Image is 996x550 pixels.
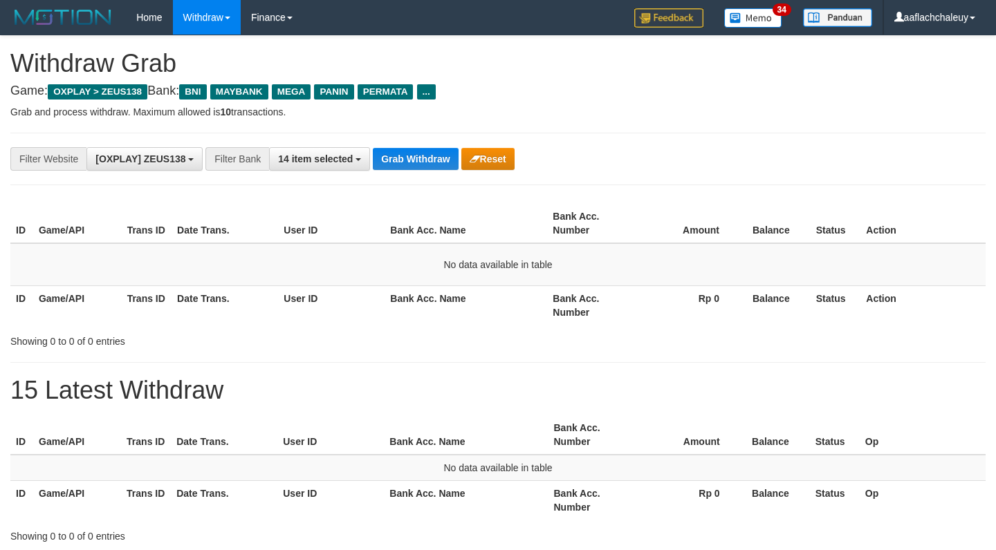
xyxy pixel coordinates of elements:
h1: Withdraw Grab [10,50,986,77]
button: Reset [461,148,515,170]
th: User ID [277,481,384,520]
td: No data available in table [10,455,986,481]
th: Action [860,204,986,243]
th: Date Trans. [171,481,277,520]
th: ID [10,285,33,325]
img: panduan.png [803,8,872,27]
th: Trans ID [121,481,171,520]
th: Bank Acc. Number [548,415,636,455]
th: Game/API [33,204,122,243]
th: Rp 0 [636,285,740,325]
span: BNI [179,84,206,99]
th: Op [860,415,986,455]
th: Bank Acc. Number [547,204,635,243]
th: ID [10,415,33,455]
button: [OXPLAY] ZEUS138 [86,147,203,171]
div: Showing 0 to 0 of 0 entries [10,329,405,348]
strong: 10 [220,106,231,117]
img: Feedback.jpg [634,8,703,28]
th: Trans ID [121,415,171,455]
th: Bank Acc. Name [385,204,547,243]
img: Button%20Memo.svg [724,8,782,28]
th: Trans ID [122,285,172,325]
th: Amount [636,415,741,455]
div: Filter Website [10,147,86,171]
th: ID [10,481,33,520]
th: Action [860,285,986,325]
th: Bank Acc. Name [384,415,548,455]
h4: Game: Bank: [10,84,986,98]
span: PANIN [314,84,353,99]
th: Game/API [33,285,122,325]
th: Balance [740,204,811,243]
span: PERMATA [358,84,414,99]
span: MEGA [272,84,311,99]
th: Status [810,481,860,520]
span: ... [417,84,436,99]
span: OXPLAY > ZEUS138 [48,84,147,99]
img: MOTION_logo.png [10,7,116,28]
th: Game/API [33,481,121,520]
th: Trans ID [122,204,172,243]
span: MAYBANK [210,84,268,99]
th: Bank Acc. Number [547,285,635,325]
th: User ID [278,204,385,243]
th: Balance [741,415,810,455]
th: Balance [740,285,811,325]
th: Date Trans. [172,204,278,243]
p: Grab and process withdraw. Maximum allowed is transactions. [10,105,986,119]
th: Status [810,415,860,455]
th: User ID [278,285,385,325]
th: Bank Acc. Name [385,285,547,325]
th: Balance [741,481,810,520]
td: No data available in table [10,243,986,286]
div: Showing 0 to 0 of 0 entries [10,524,405,543]
th: Date Trans. [172,285,278,325]
th: Date Trans. [171,415,277,455]
th: Status [811,285,861,325]
th: Rp 0 [636,481,741,520]
th: Status [811,204,861,243]
th: Amount [636,204,740,243]
span: [OXPLAY] ZEUS138 [95,153,185,164]
span: 14 item selected [278,153,353,164]
th: Op [860,481,986,520]
button: Grab Withdraw [373,148,458,170]
h1: 15 Latest Withdraw [10,377,986,404]
div: Filter Bank [205,147,269,171]
th: ID [10,204,33,243]
th: Game/API [33,415,121,455]
button: 14 item selected [269,147,370,171]
th: Bank Acc. Name [384,481,548,520]
th: User ID [277,415,384,455]
th: Bank Acc. Number [548,481,636,520]
span: 34 [773,3,791,16]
